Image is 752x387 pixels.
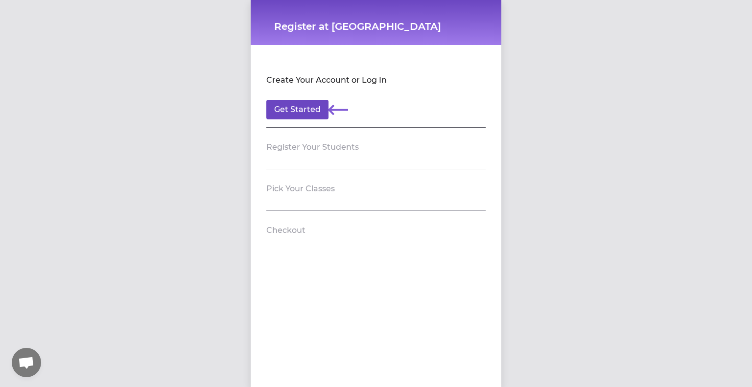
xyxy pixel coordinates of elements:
[266,100,329,119] button: Get Started
[274,20,478,33] h1: Register at [GEOGRAPHIC_DATA]
[12,348,41,377] div: Open chat
[266,225,305,236] h2: Checkout
[266,74,387,86] h2: Create Your Account or Log In
[266,183,335,195] h2: Pick Your Classes
[266,141,359,153] h2: Register Your Students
